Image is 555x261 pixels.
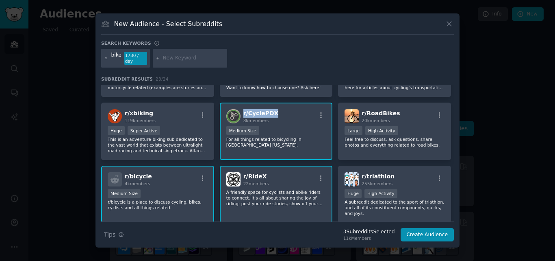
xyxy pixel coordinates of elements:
[124,52,147,65] div: 1730 / day
[114,20,222,28] h3: New Audience - Select Subreddits
[226,172,241,186] img: RideX
[226,189,326,206] p: A friendly space for cyclists and ebike riders to connect. It's all about sharing the joy of ridi...
[345,109,359,123] img: RoadBikes
[243,181,269,186] span: 22 members
[101,228,127,242] button: Tips
[128,126,160,135] div: Super Active
[365,126,398,135] div: High Activity
[108,109,122,123] img: xbiking
[111,52,121,65] div: bike
[101,40,151,46] h3: Search keywords
[345,172,359,186] img: triathlon
[108,136,208,154] p: This is an adventure-biking sub dedicated to the vast world that exists between ultralight road r...
[345,126,362,135] div: Large
[345,199,444,216] p: A subreddit dedicated to the sport of triathlon, and all of its constituent components, quirks, a...
[156,77,169,81] span: 23 / 24
[125,110,153,116] span: r/ xbiking
[362,118,390,123] span: 20k members
[345,136,444,148] p: Feel free to discuss, ask questions, share photos and everything related to road bikes.
[108,126,125,135] div: Huge
[343,235,395,241] div: 11k Members
[362,110,400,116] span: r/ RoadBikes
[104,230,115,239] span: Tips
[226,126,259,135] div: Medium Size
[362,181,392,186] span: 255k members
[364,189,397,198] div: High Activity
[243,118,269,123] span: 8k members
[101,76,153,82] span: Subreddit Results
[401,228,454,242] button: Create Audience
[163,55,224,62] input: New Keyword
[226,109,241,123] img: CyclePDX
[226,136,326,148] p: For all things related to bicycling in [GEOGRAPHIC_DATA] [US_STATE].
[362,173,395,180] span: r/ triathlon
[243,110,279,116] span: r/ CyclePDX
[125,181,150,186] span: 4k members
[108,189,141,198] div: Medium Size
[343,228,395,236] div: 3 Subreddit s Selected
[108,199,208,211] p: r/bicycle is a place to discuss cycling, bikes, cyclists and all things related.
[125,173,152,180] span: r/ bicycle
[125,118,156,123] span: 119k members
[345,189,362,198] div: Huge
[243,173,267,180] span: r/ RideX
